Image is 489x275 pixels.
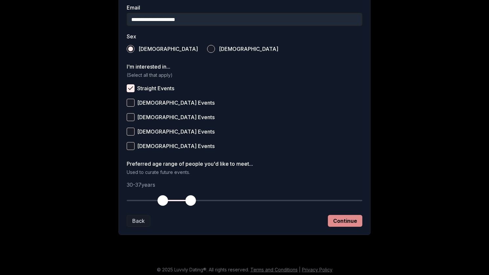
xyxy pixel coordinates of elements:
label: Sex [127,34,362,39]
span: [DEMOGRAPHIC_DATA] Events [137,100,215,105]
button: Back [127,215,150,227]
p: Used to curate future events. [127,169,362,176]
button: Straight Events [127,84,135,92]
a: Terms and Conditions [250,267,298,272]
button: Continue [328,215,362,227]
button: [DEMOGRAPHIC_DATA] [127,45,135,53]
label: I'm interested in... [127,64,362,69]
button: [DEMOGRAPHIC_DATA] Events [127,128,135,136]
p: (Select all that apply) [127,72,362,78]
p: 30 - 37 years [127,181,362,189]
a: Privacy Policy [302,267,332,272]
span: Straight Events [137,86,174,91]
span: [DEMOGRAPHIC_DATA] [219,46,278,52]
span: [DEMOGRAPHIC_DATA] Events [137,115,215,120]
label: Email [127,5,362,10]
button: [DEMOGRAPHIC_DATA] Events [127,99,135,107]
button: [DEMOGRAPHIC_DATA] Events [127,142,135,150]
span: [DEMOGRAPHIC_DATA] Events [137,129,215,134]
span: [DEMOGRAPHIC_DATA] [138,46,198,52]
span: [DEMOGRAPHIC_DATA] Events [137,143,215,149]
span: | [299,267,301,272]
button: [DEMOGRAPHIC_DATA] [207,45,215,53]
button: [DEMOGRAPHIC_DATA] Events [127,113,135,121]
label: Preferred age range of people you'd like to meet... [127,161,362,166]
